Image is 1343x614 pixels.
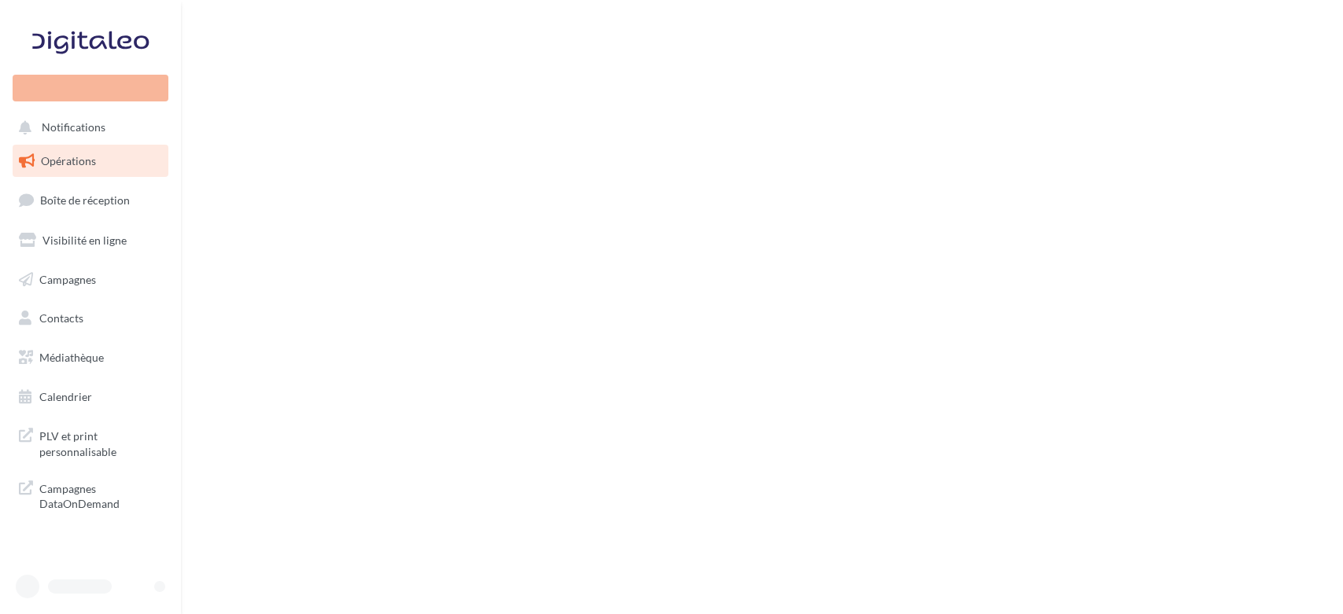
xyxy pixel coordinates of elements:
[41,154,96,167] span: Opérations
[42,233,127,247] span: Visibilité en ligne
[42,121,105,134] span: Notifications
[39,272,96,285] span: Campagnes
[39,390,92,403] span: Calendrier
[9,381,172,414] a: Calendrier
[9,263,172,296] a: Campagnes
[9,145,172,178] a: Opérations
[9,224,172,257] a: Visibilité en ligne
[9,341,172,374] a: Médiathèque
[39,425,162,459] span: PLV et print personnalisable
[9,472,172,518] a: Campagnes DataOnDemand
[39,478,162,512] span: Campagnes DataOnDemand
[9,183,172,217] a: Boîte de réception
[40,193,130,207] span: Boîte de réception
[39,351,104,364] span: Médiathèque
[9,419,172,465] a: PLV et print personnalisable
[9,302,172,335] a: Contacts
[39,311,83,325] span: Contacts
[13,75,168,101] div: Nouvelle campagne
